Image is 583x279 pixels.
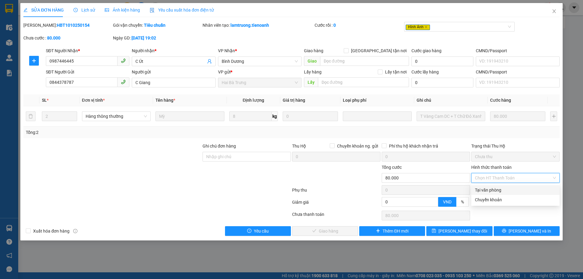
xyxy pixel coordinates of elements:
span: Tổng cước [382,165,402,170]
span: save [432,229,436,233]
input: Dọc đường [318,77,409,87]
span: Ảnh kiện hàng [105,8,140,12]
span: Lấy tận nơi [383,69,409,75]
span: Lấy hàng [304,70,322,74]
span: [PERSON_NAME] và In [509,228,551,234]
b: 80.000 [47,36,60,40]
span: Định lượng [243,98,264,103]
button: Close [546,3,563,20]
b: lamtruong.tienoanh [230,23,269,28]
input: Ghi chú đơn hàng [203,152,291,162]
button: printer[PERSON_NAME] và In [494,226,560,236]
div: CMND/Passport [476,69,559,75]
input: 0 [283,111,338,121]
span: clock-circle [73,8,78,12]
span: picture [105,8,109,12]
span: Bình Dương [222,57,298,66]
span: plus [29,58,39,63]
span: user-add [207,59,212,64]
div: CMND/Passport [476,47,559,54]
label: Ghi chú đơn hàng [203,144,236,148]
span: SỬA ĐƠN HÀNG [23,8,64,12]
span: phone [121,80,126,84]
span: Yêu cầu [254,228,269,234]
input: 0 [490,111,545,121]
span: exclamation-circle [247,229,251,233]
span: Chọn HT Thanh Toán [475,173,556,182]
label: Hình thức thanh toán [471,165,512,170]
span: Hình Ảnh [406,25,430,30]
span: Tên hàng [155,98,175,103]
span: kg [272,111,278,121]
button: save[PERSON_NAME] thay đổi [426,226,492,236]
input: Dọc đường [320,56,409,66]
div: [PERSON_NAME]: [23,22,112,29]
span: [PERSON_NAME] thay đổi [438,228,487,234]
span: plus [376,229,380,233]
span: VP Nhận [218,48,235,53]
div: Chưa cước : [23,35,112,41]
b: Tiêu chuẩn [144,23,165,28]
input: VD: Bàn, Ghế [155,111,224,121]
div: Tổng: 2 [26,129,225,136]
img: icon [150,8,155,13]
b: HBT1010250154 [57,23,90,28]
span: close [424,26,428,29]
button: delete [26,111,36,121]
span: Giá trị hàng [283,98,305,103]
div: Người gửi [132,69,215,75]
th: Ghi chú [414,94,488,106]
button: plusThêm ĐH mới [359,226,425,236]
div: SĐT Người Nhận [46,47,129,54]
button: exclamation-circleYêu cầu [225,226,291,236]
div: Chuyển khoản [475,196,556,203]
b: [DATE] 19:02 [131,36,156,40]
span: [GEOGRAPHIC_DATA] tận nơi [349,47,409,54]
div: Tại văn phòng [475,187,556,193]
div: Giảm giá [291,199,381,209]
span: Đơn vị tính [82,98,105,103]
span: SL [42,98,47,103]
div: Trạng thái Thu Hộ [471,143,560,149]
div: Phụ thu [291,187,381,197]
div: Người nhận [132,47,215,54]
span: Chuyển khoản ng. gửi [335,143,380,149]
button: checkGiao hàng [292,226,358,236]
button: plus [550,111,557,121]
div: Cước rồi : [315,22,403,29]
input: Cước giao hàng [411,56,473,66]
span: Yêu cầu xuất hóa đơn điện tử [150,8,214,12]
span: close [552,9,557,14]
b: 0 [333,23,336,28]
button: plus [29,56,39,66]
div: Nhân viên tạo: [203,22,313,29]
label: Cước lấy hàng [411,70,439,74]
input: Cước lấy hàng [411,78,473,87]
span: Hàng thông thường [86,112,147,121]
span: Thêm ĐH mới [383,228,408,234]
input: Ghi Chú [417,111,485,121]
div: Gói vận chuyển: [113,22,201,29]
span: Phí thu hộ khách nhận trả [387,143,441,149]
span: VND [443,199,452,204]
span: % [461,199,464,204]
span: printer [502,229,506,233]
div: SĐT Người Gửi [46,69,129,75]
label: Cước giao hàng [411,48,442,53]
span: Hai Bà Trưng [222,78,298,87]
span: edit [23,8,28,12]
div: VP gửi [218,69,302,75]
th: Loại phụ phí [340,94,414,106]
span: Lịch sử [73,8,95,12]
span: Xuất hóa đơn hàng [31,228,72,234]
span: Cước hàng [490,98,511,103]
span: Chưa thu [475,152,556,161]
span: Lấy [304,77,318,87]
div: Ngày GD: [113,35,201,41]
span: Thu Hộ [292,144,306,148]
span: Giao hàng [304,48,323,53]
span: info-circle [73,229,77,233]
span: Giao [304,56,320,66]
span: phone [121,58,126,63]
div: Chưa thanh toán [291,211,381,222]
